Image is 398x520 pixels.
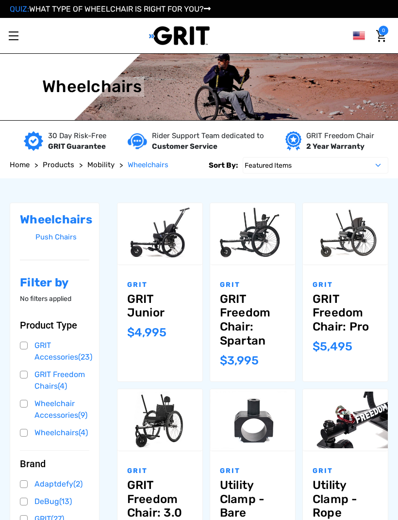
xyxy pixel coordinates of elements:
[376,30,386,42] img: Cart
[210,392,295,448] img: Utility Clamp - Bare
[127,292,193,320] a: GRIT Junior,$4,995.00
[128,160,168,169] span: Wheelchairs
[128,159,168,171] a: Wheelchairs
[152,142,217,151] strong: Customer Service
[306,142,365,151] strong: 2 Year Warranty
[127,280,193,290] p: GRIT
[20,319,77,331] span: Product Type
[353,30,365,42] img: us.png
[35,230,89,244] a: Push Chairs
[20,367,89,394] a: GRIT Freedom Chairs(4)
[220,478,285,520] a: Utility Clamp - Bare,$299.00
[20,294,89,304] p: No filters applied
[20,338,89,364] a: GRIT Accessories(23)
[303,203,388,265] a: GRIT Freedom Chair: Pro,$5,495.00
[87,160,115,169] span: Mobility
[20,494,89,509] a: DeBug(13)
[20,477,89,491] a: Adaptdefy(2)
[48,130,106,142] p: 30 Day Risk-Free
[20,458,46,470] span: Brand
[303,205,388,262] img: GRIT Freedom Chair Pro: the Pro model shown including contoured Invacare Matrx seatback, Spinergy...
[79,428,88,437] span: (4)
[58,381,67,391] span: (4)
[73,479,83,488] span: (2)
[220,466,285,476] p: GRIT
[303,392,388,448] img: Utility Clamp - Rope Mount
[152,130,264,142] p: Rider Support Team dedicated to
[220,292,285,348] a: GRIT Freedom Chair: Spartan,$3,995.00
[313,340,352,353] span: $5,495
[379,26,388,35] span: 0
[128,133,147,149] img: Customer service
[59,497,72,506] span: (13)
[127,466,193,476] p: GRIT
[20,276,89,290] h2: Filter by
[78,410,87,420] span: (9)
[306,130,374,142] p: GRIT Freedom Chair
[117,392,202,448] img: GRIT Freedom Chair: 3.0
[10,160,30,169] span: Home
[10,159,30,171] a: Home
[43,160,74,169] span: Products
[313,292,378,334] a: GRIT Freedom Chair: Pro,$5,495.00
[78,352,92,362] span: (23)
[127,478,193,520] a: GRIT Freedom Chair: 3.0,$2,995.00
[210,205,295,262] img: GRIT Freedom Chair: Spartan
[117,205,202,262] img: GRIT Junior: GRIT Freedom Chair all terrain wheelchair engineered specifically for kids
[117,203,202,265] a: GRIT Junior,$4,995.00
[48,142,106,151] strong: GRIT Guarantee
[220,280,285,290] p: GRIT
[285,131,301,151] img: Year warranty
[87,159,115,171] a: Mobility
[313,280,378,290] p: GRIT
[20,319,89,331] button: Product Type
[127,326,166,339] span: $4,995
[20,458,89,470] button: Brand
[10,4,211,14] a: QUIZ:WHAT TYPE OF WHEELCHAIR IS RIGHT FOR YOU?
[210,203,295,265] a: GRIT Freedom Chair: Spartan,$3,995.00
[303,389,388,451] a: Utility Clamp - Rope Mount,$349.00
[117,389,202,451] a: GRIT Freedom Chair: 3.0,$2,995.00
[209,157,238,173] label: Sort By:
[43,159,74,171] a: Products
[220,354,259,367] span: $3,995
[9,35,18,36] span: Toggle menu
[210,389,295,451] a: Utility Clamp - Bare,$299.00
[20,213,89,227] h2: Wheelchairs
[149,26,210,46] img: GRIT All-Terrain Wheelchair and Mobility Equipment
[20,396,89,423] a: Wheelchair Accessories(9)
[20,425,89,440] a: Wheelchairs(4)
[24,131,43,151] img: GRIT Guarantee
[313,466,378,476] p: GRIT
[42,77,142,97] h1: Wheelchairs
[374,26,388,46] a: Cart with 0 items
[10,4,29,14] span: QUIZ:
